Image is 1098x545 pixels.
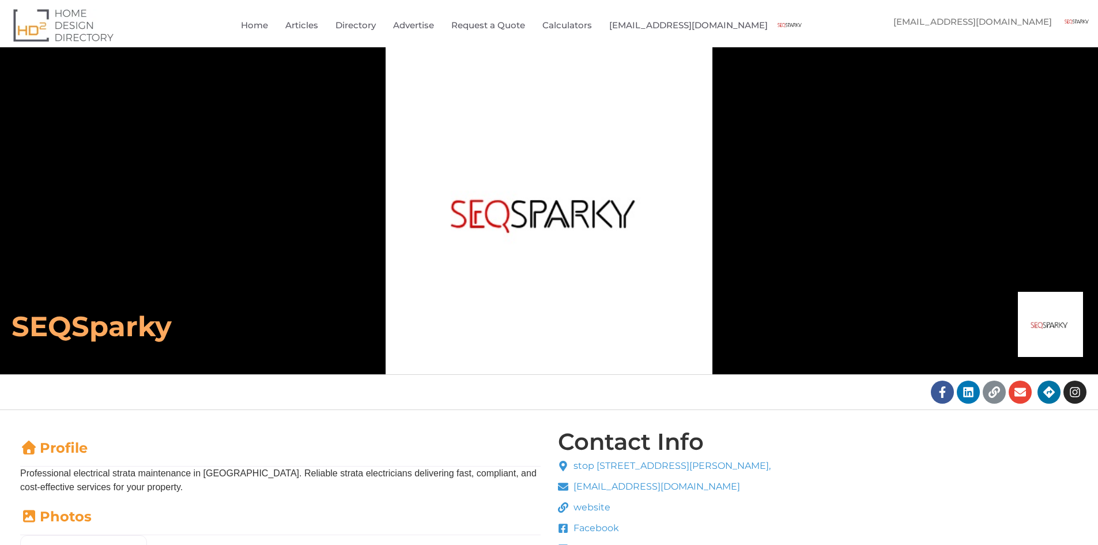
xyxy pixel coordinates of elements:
span: stop [STREET_ADDRESS][PERSON_NAME], [571,459,771,473]
a: Photos [20,508,92,525]
a: [EMAIL_ADDRESS][DOMAIN_NAME] [558,480,771,494]
img: SEQSparky [776,12,802,38]
a: [EMAIL_ADDRESS][DOMAIN_NAME] [882,9,1063,35]
a: Home [241,12,268,39]
a: Directory [335,12,376,39]
span: [EMAIL_ADDRESS][DOMAIN_NAME] [571,480,740,494]
img: SEQSparky [1063,9,1089,35]
a: [EMAIL_ADDRESS][DOMAIN_NAME] [609,12,768,39]
span: Facebook [571,521,619,535]
a: Advertise [393,12,434,39]
span: website [571,501,610,514]
a: Articles [285,12,318,39]
a: Facebook [558,521,771,535]
a: Profile [20,439,88,456]
p: Professional electrical strata maintenance in [GEOGRAPHIC_DATA]. Reliable strata electricians del... [20,467,541,494]
a: Request a Quote [451,12,525,39]
nav: Menu [882,9,1089,35]
h6: SEQSparky [12,309,763,344]
a: website [558,501,771,514]
h4: Contact Info [558,430,704,453]
nav: Menu [223,12,821,39]
a: Calculators [542,12,592,39]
